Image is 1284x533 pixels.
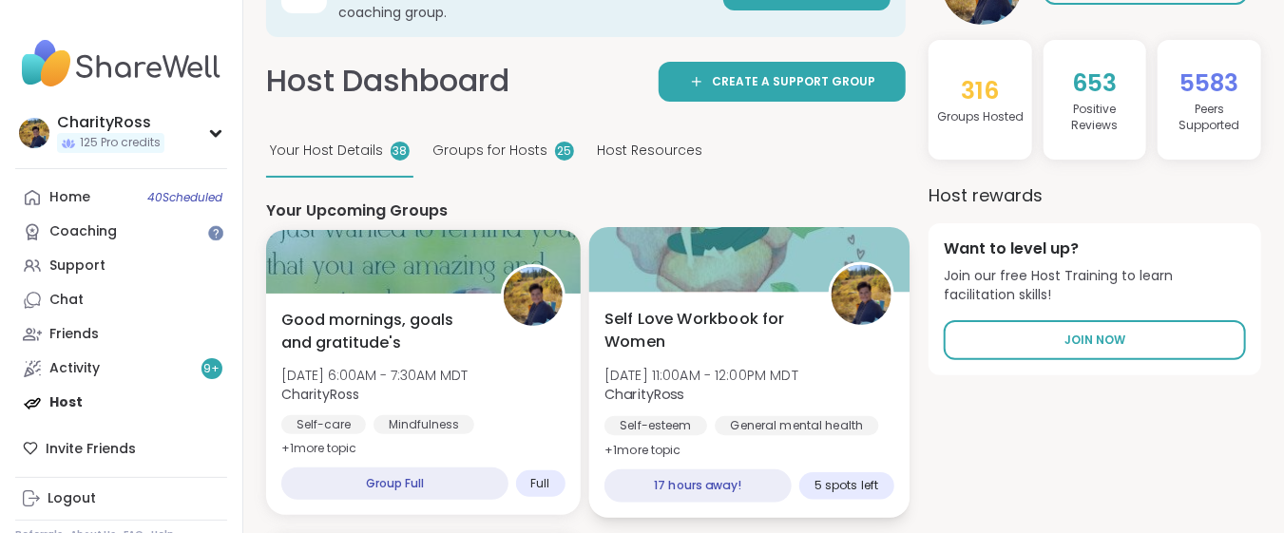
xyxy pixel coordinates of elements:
[555,142,574,161] div: 25
[15,352,227,386] a: Activity9+
[80,135,161,151] span: 125 Pro credits
[814,478,877,493] span: 5 spots left
[15,181,227,215] a: Home40Scheduled
[266,200,906,221] h4: Your Upcoming Groups
[49,325,99,344] div: Friends
[937,109,1024,125] h4: Groups Hosted
[604,307,807,353] span: Self Love Workbook for Women
[944,267,1246,304] span: Join our free Host Training to learn facilitation skills!
[49,257,105,276] div: Support
[1165,102,1254,134] h4: Peers Supported
[432,141,547,161] span: Groups for Hosts
[49,222,117,241] div: Coaching
[604,469,791,503] div: 17 hours away!
[147,190,222,205] span: 40 Scheduled
[831,264,891,324] img: CharityRoss
[1180,67,1239,100] span: 5583
[15,317,227,352] a: Friends
[15,215,227,249] a: Coaching
[604,385,684,404] b: CharityRoss
[1051,102,1140,134] h4: Positive Review s
[531,476,550,491] span: Full
[712,73,875,90] span: Create a support group
[49,291,84,310] div: Chat
[944,238,1246,259] h4: Want to level up?
[208,225,223,240] iframe: Spotlight
[49,188,90,207] div: Home
[604,365,798,384] span: [DATE] 11:00AM - 12:00PM MDT
[929,182,1261,208] h3: Host rewards
[391,142,410,161] div: 38
[1064,332,1125,349] span: Join Now
[15,431,227,466] div: Invite Friends
[504,267,563,326] img: CharityRoss
[48,489,96,508] div: Logout
[204,361,220,377] span: 9 +
[270,141,383,161] span: Your Host Details
[49,359,100,378] div: Activity
[281,415,366,434] div: Self-care
[281,385,359,404] b: CharityRoss
[281,467,508,500] div: Group Full
[944,320,1246,360] a: Join Now
[597,141,702,161] span: Host Resources
[281,309,480,354] span: Good mornings, goals and gratitude's
[19,118,49,148] img: CharityRoss
[374,415,474,434] div: Mindfulness
[715,416,878,435] div: General mental health
[15,482,227,516] a: Logout
[266,60,509,103] h1: Host Dashboard
[1073,67,1118,100] span: 653
[604,416,707,435] div: Self-esteem
[15,30,227,97] img: ShareWell Nav Logo
[57,112,164,133] div: CharityRoss
[15,249,227,283] a: Support
[961,74,999,107] span: 316
[15,283,227,317] a: Chat
[281,366,468,385] span: [DATE] 6:00AM - 7:30AM MDT
[659,62,906,102] a: Create a support group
